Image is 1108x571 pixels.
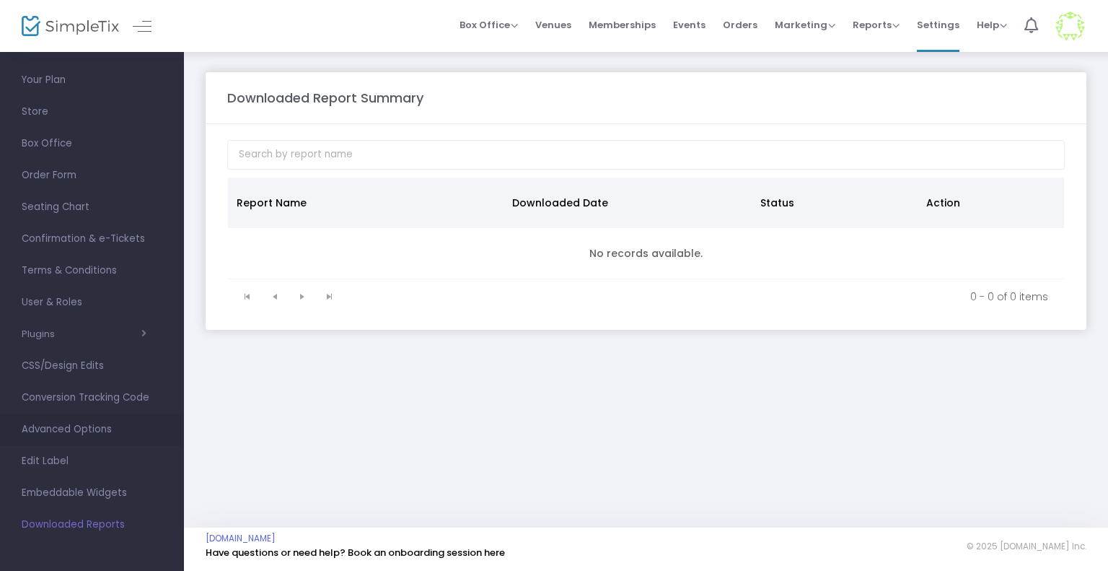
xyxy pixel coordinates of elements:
span: Box Office [22,134,162,153]
span: Edit Label [22,452,162,471]
span: Confirmation & e-Tickets [22,230,162,248]
a: [DOMAIN_NAME] [206,533,276,544]
input: Search by report name [227,140,1065,170]
span: Orders [723,6,757,43]
span: User & Roles [22,293,162,312]
span: Venues [535,6,571,43]
span: Store [22,103,162,121]
span: Help [977,18,1007,32]
span: CSS/Design Edits [22,357,162,375]
span: Reports [853,18,900,32]
span: Downloaded Reports [22,515,162,534]
span: Box Office [460,18,518,32]
a: Have questions or need help? Book an onboarding session here [206,546,505,559]
th: Report Name [228,178,504,228]
span: Marketing [775,18,835,32]
span: Your Plan [22,71,162,90]
m-panel-title: Downloaded Report Summary [227,88,423,108]
th: Action [918,178,1055,228]
span: Conversion Tracking Code [22,388,162,407]
th: Downloaded Date [504,178,752,228]
span: Memberships [589,6,656,43]
button: Plugins [22,328,146,340]
span: Terms & Conditions [22,261,162,280]
span: © 2025 [DOMAIN_NAME] Inc. [967,541,1086,552]
span: Seating Chart [22,198,162,217]
span: Embeddable Widgets [22,484,162,502]
td: No records available. [228,228,1064,279]
span: Events [673,6,705,43]
span: Advanced Options [22,420,162,439]
kendo-pager-info: 0 - 0 of 0 items [353,289,1048,304]
span: Order Form [22,166,162,185]
div: Data table [228,178,1064,279]
th: Status [752,178,917,228]
span: Settings [917,6,959,43]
